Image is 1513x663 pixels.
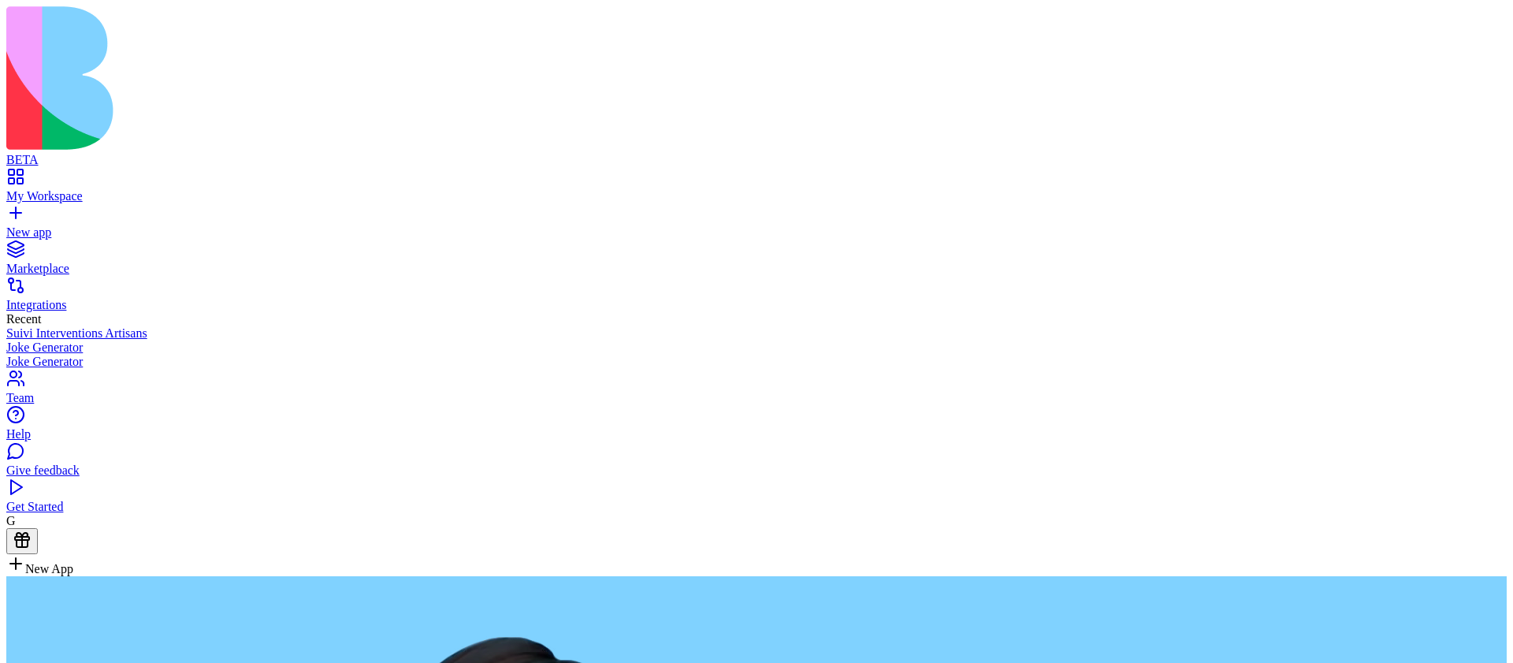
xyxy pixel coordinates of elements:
a: Team [6,377,1507,405]
div: Get Started [6,500,1507,514]
a: Joke Generator [6,341,1507,355]
div: Team [6,391,1507,405]
a: New app [6,211,1507,240]
span: New App [25,562,73,575]
div: Help [6,427,1507,441]
a: Integrations [6,284,1507,312]
a: Suivi Interventions Artisans [6,326,1507,341]
span: Recent [6,312,41,326]
a: Joke Generator [6,355,1507,369]
div: New app [6,225,1507,240]
a: My Workspace [6,175,1507,203]
div: Give feedback [6,464,1507,478]
a: Marketplace [6,248,1507,276]
div: Marketplace [6,262,1507,276]
span: G [6,514,16,527]
a: Help [6,413,1507,441]
a: Give feedback [6,449,1507,478]
img: logo [6,6,640,150]
a: BETA [6,139,1507,167]
div: BETA [6,153,1507,167]
div: Integrations [6,298,1507,312]
div: My Workspace [6,189,1507,203]
a: Get Started [6,486,1507,514]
